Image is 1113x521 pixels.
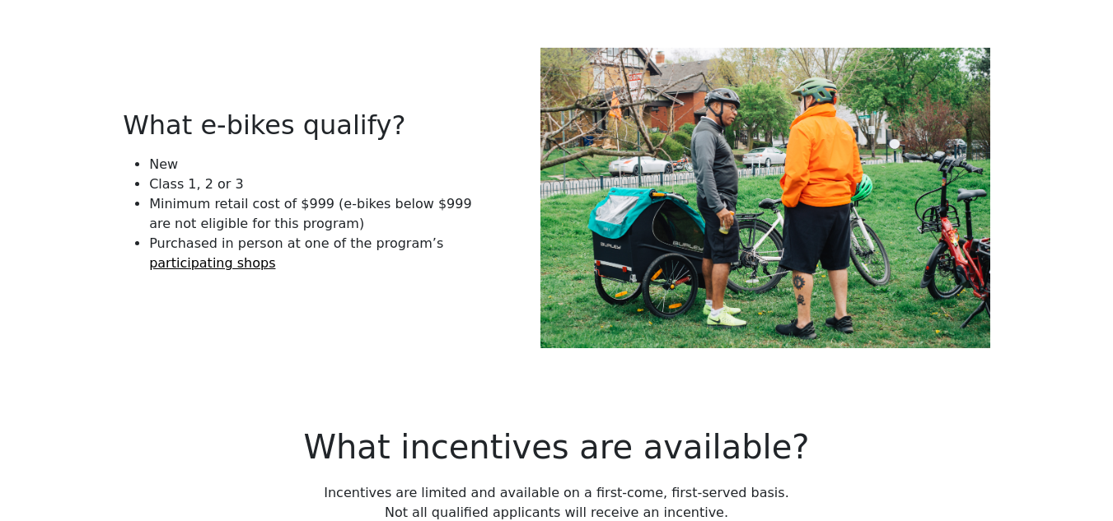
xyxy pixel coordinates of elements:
[149,174,494,194] li: Class 1, 2 or 3
[540,48,990,348] img: Qualifying-Bike.jpg
[149,194,494,234] li: Minimum retail cost of $999 (e-bikes below $999 are not eligible for this program)
[10,427,1103,467] h1: What incentives are available?
[149,234,494,273] li: Purchased in person at one of the program’s
[10,483,1103,503] p: Incentives are limited and available on a first-come, first-served basis.
[149,255,275,271] a: participating shops
[149,155,494,174] li: New
[123,109,494,141] h2: What e-bikes qualify?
